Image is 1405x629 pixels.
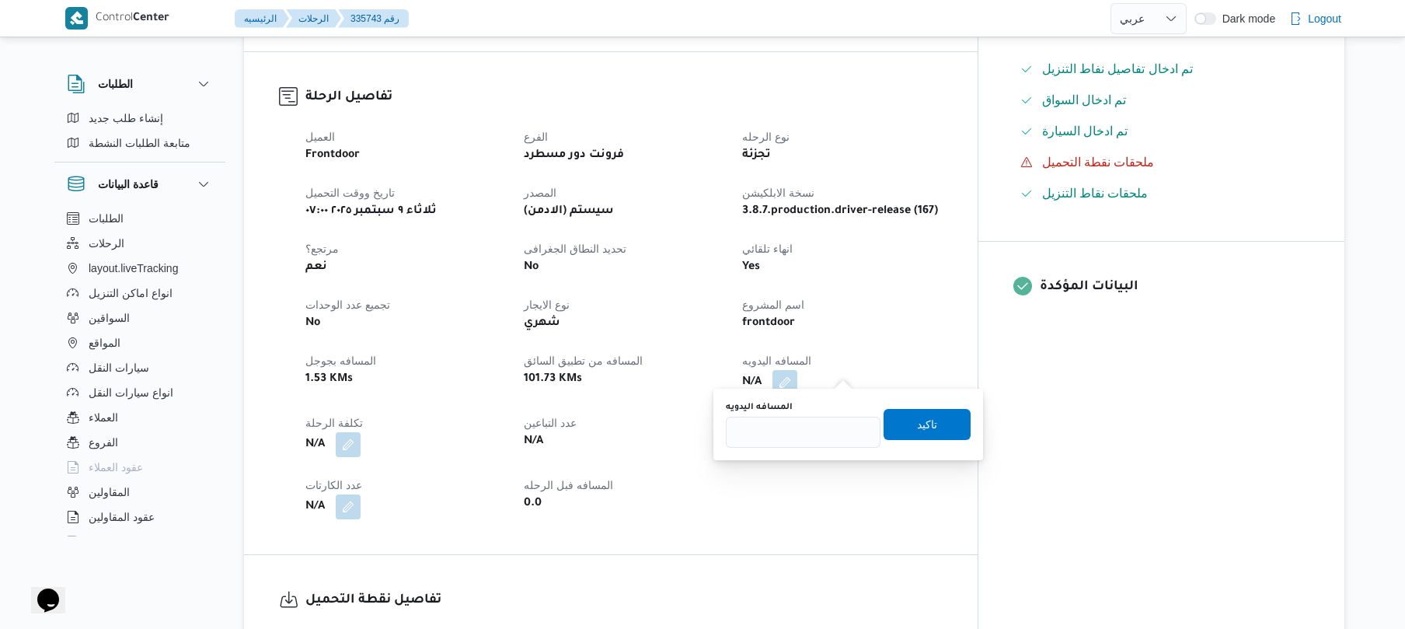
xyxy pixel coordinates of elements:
span: المواقع [89,334,120,352]
div: الطلبات [54,106,225,162]
b: 101.73 KMs [524,370,582,389]
b: No [524,258,539,277]
span: السواقين [89,309,130,327]
button: انواع سيارات النقل [61,380,219,405]
button: الفروع [61,430,219,455]
iframe: chat widget [16,567,65,613]
span: عدد التباعين [524,417,577,429]
span: تم ادخال السيارة [1042,124,1128,138]
button: عقود العملاء [61,455,219,480]
button: تم ادخال السواق [1014,88,1309,113]
b: (سيستم (الادمن [524,202,614,221]
label: المسافه اليدويه [726,401,793,414]
span: Logout [1308,9,1341,28]
span: المسافه بجوجل [305,355,376,367]
span: متابعة الطلبات النشطة [89,134,190,152]
h3: الطلبات [98,75,133,93]
button: تاكيد [884,409,971,440]
b: 1.53 KMs [305,370,353,389]
button: عقود المقاولين [61,505,219,529]
b: تجزئة [742,146,771,165]
span: المقاولين [89,483,130,501]
b: N/A [305,498,325,516]
button: الرئيسيه [235,9,289,28]
button: سيارات النقل [61,355,219,380]
span: الطلبات [89,209,124,228]
button: ملحقات نقاط التنزيل [1014,181,1309,206]
b: No [305,314,320,333]
span: إنشاء طلب جديد [89,109,163,128]
span: ملحقات نقاط التنزيل [1042,184,1149,203]
b: نعم [305,258,327,277]
span: المصدر [524,187,556,199]
button: الطلبات [67,75,213,93]
span: نسخة الابلكيشن [742,187,814,199]
button: إنشاء طلب جديد [61,106,219,131]
b: Yes [742,258,760,277]
span: انواع سيارات النقل [89,383,173,402]
button: الرحلات [61,231,219,256]
b: N/A [742,373,762,392]
button: تم ادخال تفاصيل نفاط التنزيل [1014,57,1309,82]
h3: البيانات المؤكدة [1040,277,1309,298]
b: فرونت دور مسطرد [524,146,624,165]
span: تم ادخال السيارة [1042,122,1128,141]
span: ملحقات نقاط التنزيل [1042,187,1149,200]
span: المسافه اليدويه [742,355,811,367]
span: العملاء [89,408,118,427]
span: تم ادخال السواق [1042,93,1127,107]
button: السواقين [61,306,219,330]
span: عقود المقاولين [89,508,155,526]
button: متابعة الطلبات النشطة [61,131,219,156]
b: N/A [524,432,543,451]
b: Frontdoor [305,146,360,165]
button: اجهزة التليفون [61,529,219,554]
span: تم ادخال السواق [1042,91,1127,110]
span: انهاء تلقائي [742,243,793,255]
span: تاكيد [917,415,937,434]
img: X8yXhbKr1z7QwAAAABJRU5ErkJggg== [65,7,88,30]
span: اسم المشروع [742,299,804,311]
h3: تفاصيل نقطة التحميل [305,590,943,611]
span: الفروع [89,433,118,452]
span: المسافه من تطبيق السائق [524,355,643,367]
h3: قاعدة البيانات [98,175,159,194]
div: قاعدة البيانات [54,206,225,543]
button: الطلبات [61,206,219,231]
button: قاعدة البيانات [67,175,213,194]
button: الرحلات [286,9,341,28]
b: 3.8.7.production.driver-release (167) [742,202,938,221]
span: العميل [305,131,335,143]
span: تكلفة الرحلة [305,417,363,429]
span: الفرع [524,131,548,143]
button: Logout [1283,3,1347,34]
span: تاريخ ووقت التحميل [305,187,395,199]
b: N/A [305,435,325,454]
button: تم ادخال السيارة [1014,119,1309,144]
b: شهري [524,314,560,333]
span: تجميع عدد الوحدات [305,299,390,311]
button: المواقع [61,330,219,355]
span: انواع اماكن التنزيل [89,284,173,302]
button: العملاء [61,405,219,430]
span: تم ادخال تفاصيل نفاط التنزيل [1042,62,1194,75]
button: انواع اماكن التنزيل [61,281,219,306]
button: 335743 رقم [338,9,409,28]
span: مرتجع؟ [305,243,339,255]
span: نوع الايجار [524,299,570,311]
span: سيارات النقل [89,358,149,377]
span: ملحقات نقطة التحميل [1042,153,1155,172]
button: layout.liveTracking [61,256,219,281]
h3: تفاصيل الرحلة [305,87,943,108]
b: 0.0 [524,494,542,513]
span: layout.liveTracking [89,259,178,278]
span: ملحقات نقطة التحميل [1042,156,1155,169]
button: ملحقات نقطة التحميل [1014,150,1309,175]
span: Dark mode [1216,12,1275,25]
button: المقاولين [61,480,219,505]
span: المسافه فبل الرحله [524,479,613,491]
b: frontdoor [742,314,795,333]
span: تحديد النطاق الجغرافى [524,243,626,255]
span: تم ادخال تفاصيل نفاط التنزيل [1042,60,1194,79]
